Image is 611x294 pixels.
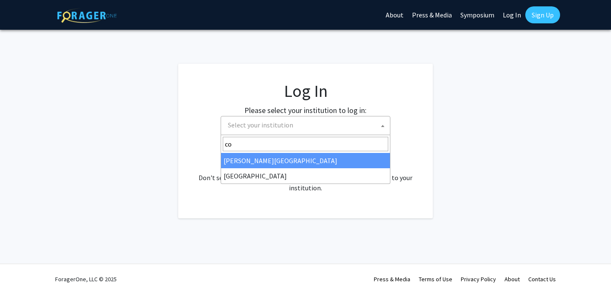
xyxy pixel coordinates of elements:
a: Contact Us [528,275,556,283]
a: Press & Media [374,275,410,283]
li: [GEOGRAPHIC_DATA] [221,168,390,184]
iframe: Chat [6,256,36,288]
a: Privacy Policy [461,275,496,283]
span: Select your institution [224,116,390,134]
span: Select your institution [228,121,293,129]
input: Search [223,137,388,151]
a: About [504,275,520,283]
a: Terms of Use [419,275,452,283]
h1: Log In [195,81,416,101]
a: Sign Up [525,6,560,23]
li: [PERSON_NAME][GEOGRAPHIC_DATA] [221,153,390,168]
div: ForagerOne, LLC © 2025 [55,264,117,294]
img: ForagerOne Logo [57,8,117,23]
label: Please select your institution to log in: [244,105,367,116]
span: Select your institution [221,116,390,135]
div: No account? . Don't see your institution? about bringing ForagerOne to your institution. [195,152,416,193]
